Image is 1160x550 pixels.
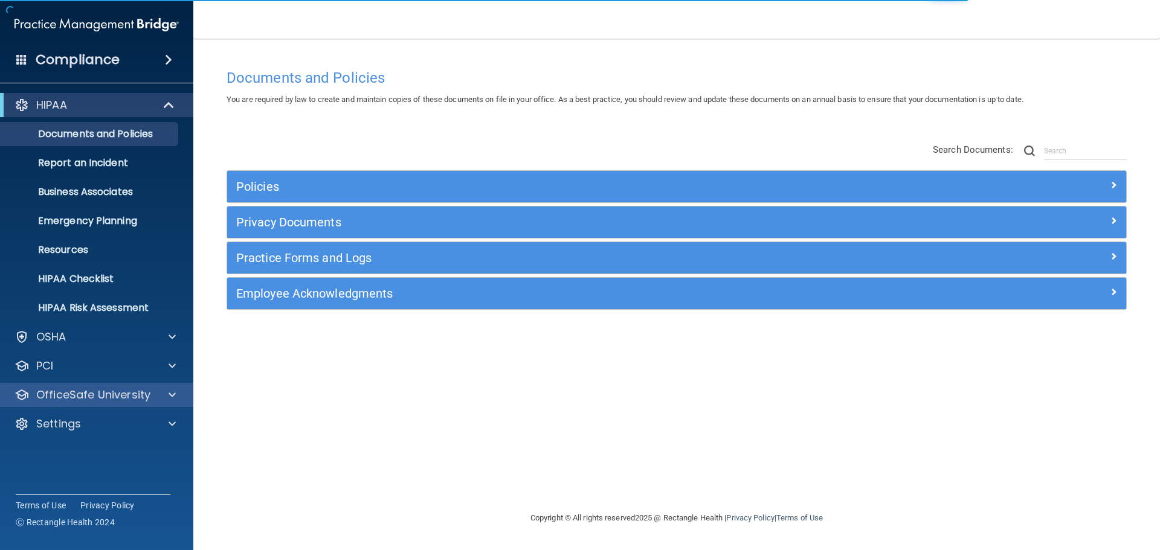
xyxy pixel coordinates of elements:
[14,98,175,112] a: HIPAA
[236,213,1117,232] a: Privacy Documents
[8,157,173,169] p: Report an Incident
[8,186,173,198] p: Business Associates
[227,70,1127,86] h4: Documents and Policies
[236,248,1117,267] a: Practice Forms and Logs
[8,128,173,140] p: Documents and Policies
[16,499,66,511] a: Terms of Use
[236,177,1117,196] a: Policies
[1044,142,1127,160] input: Search
[14,359,176,373] a: PCI
[36,417,81,431] p: Settings
[16,516,115,528] span: Ⓒ Rectangle Health 2024
[236,180,892,193] h5: Policies
[14,388,176,402] a: OfficeSafe University
[776,513,823,522] a: Terms of Use
[36,359,53,373] p: PCI
[36,388,150,402] p: OfficeSafe University
[14,330,176,344] a: OSHA
[36,330,66,344] p: OSHA
[236,284,1117,303] a: Employee Acknowledgments
[726,513,774,522] a: Privacy Policy
[1024,145,1035,156] img: ic-search.3b580494.png
[8,215,173,227] p: Emergency Planning
[36,98,67,112] p: HIPAA
[8,244,173,256] p: Resources
[36,51,120,68] h4: Compliance
[236,216,892,229] h5: Privacy Documents
[14,417,176,431] a: Settings
[236,251,892,264] h5: Practice Forms and Logs
[8,273,173,285] p: HIPAA Checklist
[227,95,1023,104] span: You are required by law to create and maintain copies of these documents on file in your office. ...
[80,499,135,511] a: Privacy Policy
[8,302,173,314] p: HIPAA Risk Assessment
[236,287,892,300] h5: Employee Acknowledgments
[14,13,179,37] img: PMB logo
[456,499,897,537] div: Copyright © All rights reserved 2025 @ Rectangle Health | |
[933,144,1013,155] span: Search Documents:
